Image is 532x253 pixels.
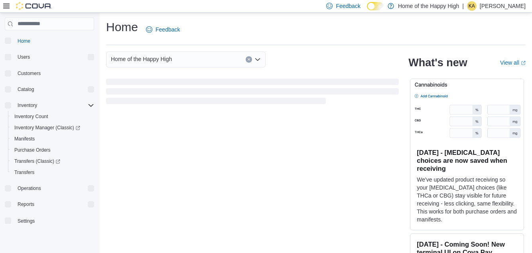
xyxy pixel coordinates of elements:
span: Users [14,52,94,62]
a: Settings [14,216,38,226]
span: KA [469,1,475,11]
span: Settings [14,215,94,225]
span: Home [14,36,94,46]
a: Transfers [11,168,37,177]
button: Users [14,52,33,62]
button: Catalog [2,84,97,95]
span: Transfers [14,169,34,176]
span: Transfers [11,168,94,177]
a: Purchase Orders [11,145,54,155]
input: Dark Mode [367,2,384,10]
button: Purchase Orders [8,144,97,156]
button: Inventory [14,101,40,110]
span: Reports [18,201,34,208]
span: Inventory Manager (Classic) [14,125,80,131]
p: We've updated product receiving so your [MEDICAL_DATA] choices (like THCa or CBG) stay visible fo... [417,176,517,223]
button: Operations [14,184,44,193]
span: Transfers (Classic) [11,156,94,166]
span: Reports [14,200,94,209]
span: Home [18,38,30,44]
span: Inventory [18,102,37,109]
span: Manifests [14,136,35,142]
button: Catalog [14,85,37,94]
button: Settings [2,215,97,226]
button: Manifests [8,133,97,144]
span: Feedback [156,26,180,34]
svg: External link [521,61,526,65]
a: Inventory Manager (Classic) [8,122,97,133]
span: Feedback [336,2,360,10]
button: Reports [2,199,97,210]
span: Operations [18,185,41,192]
span: Operations [14,184,94,193]
a: Transfers (Classic) [11,156,63,166]
span: Catalog [18,86,34,93]
div: Kaelyn Anderson [467,1,477,11]
span: Customers [14,68,94,78]
a: View allExternal link [500,59,526,66]
h3: [DATE] - [MEDICAL_DATA] choices are now saved when receiving [417,148,517,172]
button: Operations [2,183,97,194]
span: Loading [106,80,399,106]
span: Inventory Manager (Classic) [11,123,94,132]
nav: Complex example [5,32,94,247]
button: Reports [14,200,37,209]
span: Home of the Happy High [111,54,172,64]
button: Open list of options [254,56,261,63]
span: Inventory Count [14,113,48,120]
button: Clear input [246,56,252,63]
span: Transfers (Classic) [14,158,60,164]
p: Home of the Happy High [398,1,459,11]
a: Home [14,36,33,46]
p: [PERSON_NAME] [480,1,526,11]
span: Purchase Orders [11,145,94,155]
span: Purchase Orders [14,147,51,153]
a: Customers [14,69,44,78]
h2: What's new [408,56,467,69]
a: Feedback [143,22,183,38]
span: Inventory Count [11,112,94,121]
a: Inventory Count [11,112,51,121]
button: Transfers [8,167,97,178]
span: Inventory [14,101,94,110]
span: Settings [18,218,35,224]
button: Inventory [2,100,97,111]
h1: Home [106,19,138,35]
button: Customers [2,67,97,79]
img: Cova [16,2,52,10]
a: Transfers (Classic) [8,156,97,167]
span: Catalog [14,85,94,94]
a: Manifests [11,134,38,144]
button: Home [2,35,97,47]
button: Users [2,51,97,63]
a: Inventory Manager (Classic) [11,123,83,132]
p: | [462,1,464,11]
span: Manifests [11,134,94,144]
span: Customers [18,70,41,77]
span: Users [18,54,30,60]
button: Inventory Count [8,111,97,122]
